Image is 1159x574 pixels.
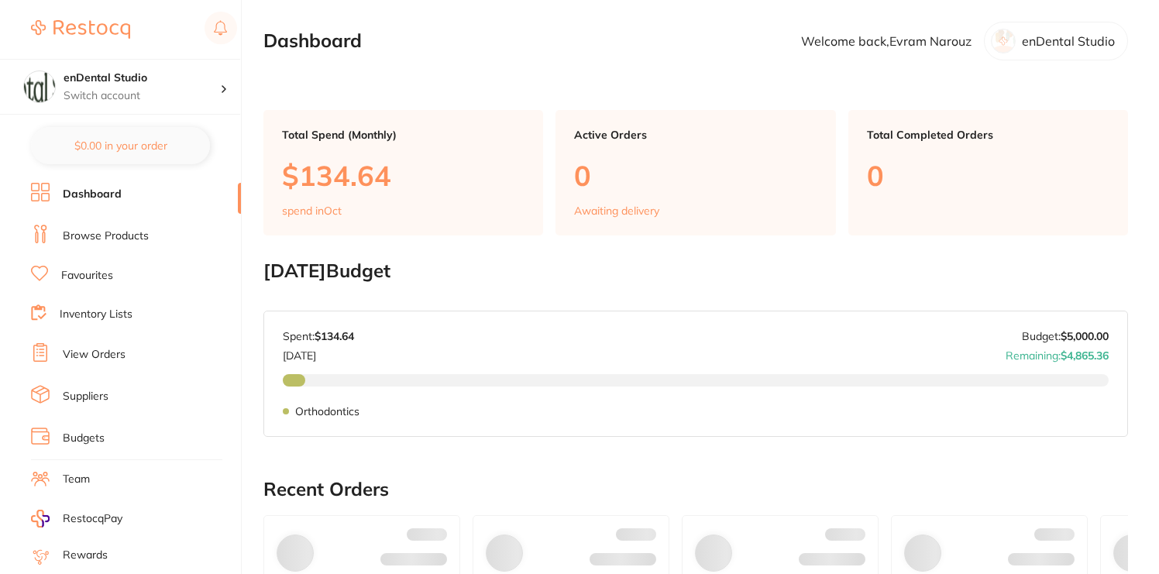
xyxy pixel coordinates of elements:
[867,129,1109,141] p: Total Completed Orders
[1022,330,1109,342] p: Budget:
[63,347,126,363] a: View Orders
[801,34,972,48] p: Welcome back, Evram Narouz
[263,110,543,235] a: Total Spend (Monthly)$134.64spend inOct
[1006,343,1109,362] p: Remaining:
[63,187,122,202] a: Dashboard
[263,30,362,52] h2: Dashboard
[315,329,354,343] strong: $134.64
[263,479,1128,500] h2: Recent Orders
[63,389,108,404] a: Suppliers
[63,431,105,446] a: Budgets
[283,330,354,342] p: Spent:
[31,12,130,47] a: Restocq Logo
[282,205,342,217] p: spend in Oct
[24,71,55,102] img: enDental Studio
[63,229,149,244] a: Browse Products
[1061,349,1109,363] strong: $4,865.36
[60,307,132,322] a: Inventory Lists
[574,129,817,141] p: Active Orders
[1061,329,1109,343] strong: $5,000.00
[1022,34,1115,48] p: enDental Studio
[61,268,113,284] a: Favourites
[31,127,210,164] button: $0.00 in your order
[282,129,524,141] p: Total Spend (Monthly)
[63,472,90,487] a: Team
[282,160,524,191] p: $134.64
[555,110,835,235] a: Active Orders0Awaiting delivery
[64,70,220,86] h4: enDental Studio
[63,511,122,527] span: RestocqPay
[64,88,220,104] p: Switch account
[263,260,1128,282] h2: [DATE] Budget
[31,510,122,528] a: RestocqPay
[31,510,50,528] img: RestocqPay
[574,205,659,217] p: Awaiting delivery
[283,343,354,362] p: [DATE]
[574,160,817,191] p: 0
[63,548,108,563] a: Rewards
[848,110,1128,235] a: Total Completed Orders0
[295,405,359,418] p: Orthodontics
[867,160,1109,191] p: 0
[31,20,130,39] img: Restocq Logo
